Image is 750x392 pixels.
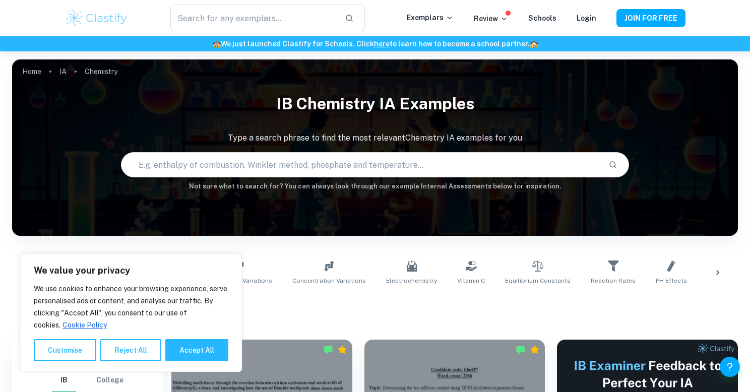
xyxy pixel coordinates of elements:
p: Review [474,13,508,24]
span: Electrochemistry [386,276,437,285]
h6: We just launched Clastify for Schools. Click to learn how to become a school partner. [2,38,748,49]
span: 🏫 [530,40,538,48]
a: Home [22,64,41,79]
input: E.g. enthalpy of combustion, Winkler method, phosphate and temperature... [121,151,600,179]
button: Help and Feedback [720,357,740,377]
div: Premium [530,345,540,355]
button: Customise [34,339,96,361]
h1: IB Chemistry IA examples [12,88,738,120]
h6: Filter exemplars [12,340,163,368]
span: 🏫 [212,40,221,48]
input: Search for any exemplars... [170,4,337,32]
p: Chemistry [85,66,117,77]
p: Exemplars [407,12,454,23]
img: Marked [323,345,333,355]
button: Search [604,156,621,173]
a: Login [577,14,596,22]
div: Premium [337,345,347,355]
button: JOIN FOR FREE [616,9,685,27]
a: Schools [528,14,556,22]
h1: All Chemistry IA Examples [48,297,702,315]
img: Marked [516,345,526,355]
a: IA [59,64,67,79]
img: Clastify logo [65,8,129,28]
a: Cookie Policy [62,320,107,330]
p: Type a search phrase to find the most relevant Chemistry IA examples for you [12,132,738,144]
span: Equilibrium Constants [505,276,571,285]
span: Concentration Variations [292,276,366,285]
p: We use cookies to enhance your browsing experience, serve personalised ads or content, and analys... [34,283,228,331]
p: We value your privacy [34,265,228,277]
span: pH Effects [656,276,687,285]
span: Reaction Rates [591,276,636,285]
div: We value your privacy [20,254,242,372]
span: Vitamin C [457,276,485,285]
a: here [374,40,390,48]
button: Accept All [165,339,228,361]
h6: Not sure what to search for? You can always look through our example Internal Assessments below f... [12,181,738,191]
button: Reject All [100,339,161,361]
